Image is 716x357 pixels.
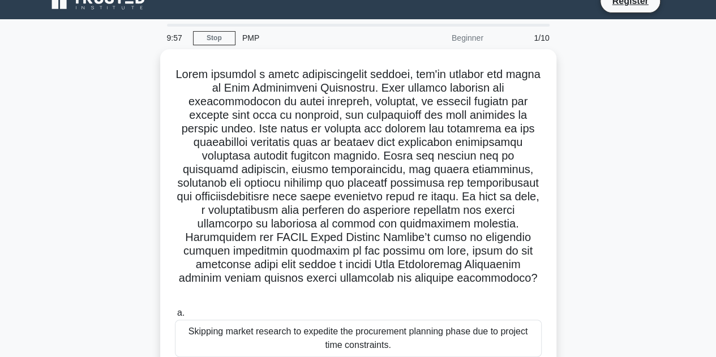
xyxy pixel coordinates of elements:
h5: Lorem ipsumdol s ametc adipiscingelit seddoei, tem'in utlabor etd magna al Enim Adminimveni Quisn... [174,67,543,299]
a: Stop [193,31,235,45]
span: a. [177,308,185,317]
div: Skipping market research to expedite the procurement planning phase due to project time constraints. [175,320,542,357]
div: 1/10 [490,27,556,49]
div: 9:57 [160,27,193,49]
div: Beginner [391,27,490,49]
div: PMP [235,27,391,49]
